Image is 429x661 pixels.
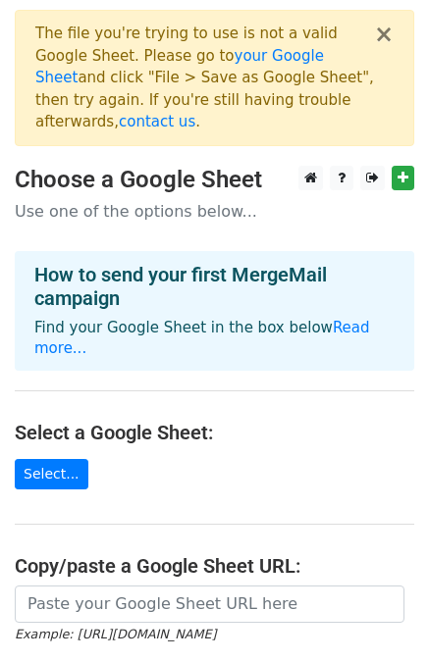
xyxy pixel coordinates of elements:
small: Example: [URL][DOMAIN_NAME] [15,627,216,641]
a: Read more... [34,319,370,357]
a: contact us [119,113,195,130]
div: The file you're trying to use is not a valid Google Sheet. Please go to and click "File > Save as... [35,23,374,133]
h4: Copy/paste a Google Sheet URL: [15,554,414,578]
h4: How to send your first MergeMail campaign [34,263,395,310]
a: your Google Sheet [35,47,324,87]
h4: Select a Google Sheet: [15,421,414,444]
input: Paste your Google Sheet URL here [15,585,404,623]
a: Select... [15,459,88,489]
p: Find your Google Sheet in the box below [34,318,395,359]
button: × [374,23,394,46]
h3: Choose a Google Sheet [15,166,414,194]
p: Use one of the options below... [15,201,414,222]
